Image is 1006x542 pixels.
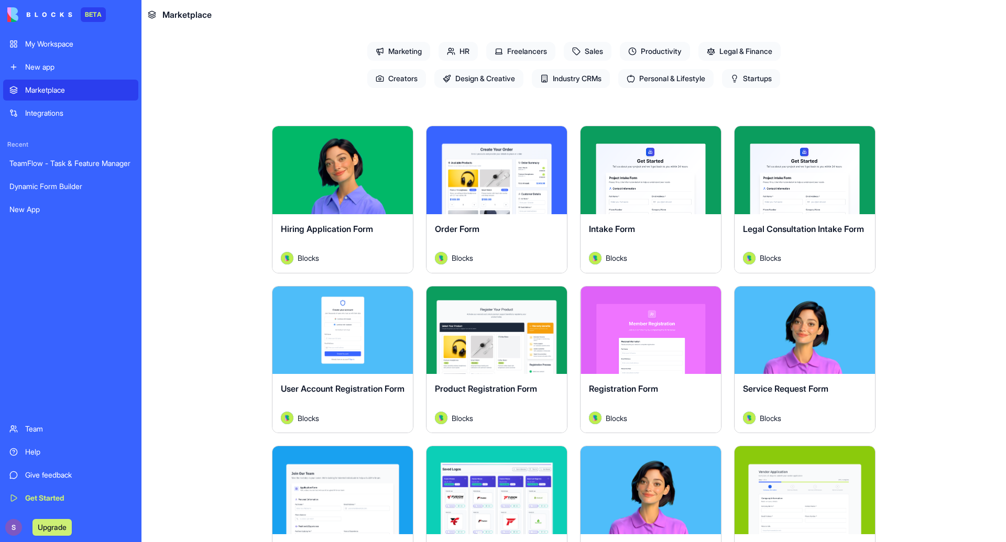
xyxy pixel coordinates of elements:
[620,42,690,61] span: Productivity
[452,413,473,424] span: Blocks
[722,69,780,88] span: Startups
[281,252,293,264] img: Avatar
[367,42,430,61] span: Marketing
[426,126,567,273] a: Order FormAvatarBlocks
[81,7,106,22] div: BETA
[3,176,138,197] a: Dynamic Form Builder
[281,412,293,424] img: Avatar
[9,158,132,169] div: TeamFlow - Task & Feature Manager
[452,252,473,263] span: Blocks
[743,412,756,424] img: Avatar
[564,42,611,61] span: Sales
[281,383,404,394] span: User Account Registration Form
[25,108,132,118] div: Integrations
[3,103,138,124] a: Integrations
[9,181,132,192] div: Dynamic Form Builder
[434,69,523,88] span: Design & Creative
[25,447,132,457] div: Help
[618,69,714,88] span: Personal & Lifestyle
[606,413,627,424] span: Blocks
[25,62,132,72] div: New app
[3,488,138,508] a: Get Started
[25,470,132,480] div: Give feedback
[435,412,447,424] img: Avatar
[580,286,721,434] a: Registration FormAvatarBlocks
[25,493,132,503] div: Get Started
[9,204,132,215] div: New App
[435,383,537,394] span: Product Registration Form
[298,252,319,263] span: Blocks
[439,42,478,61] span: HR
[589,224,635,234] span: Intake Form
[3,153,138,174] a: TeamFlow - Task & Feature Manager
[589,412,602,424] img: Avatar
[698,42,781,61] span: Legal & Finance
[3,140,138,149] span: Recent
[606,252,627,263] span: Blocks
[3,464,138,485] a: Give feedback
[734,286,876,434] a: Service Request FormAvatarBlocks
[3,441,138,462] a: Help
[743,224,864,234] span: Legal Consultation Intake Form
[25,85,132,95] div: Marketplace
[486,42,555,61] span: Freelancers
[734,126,876,273] a: Legal Consultation Intake FormAvatarBlocks
[435,252,447,264] img: Avatar
[426,286,567,434] a: Product Registration FormAvatarBlocks
[32,522,72,532] a: Upgrade
[3,57,138,78] a: New app
[25,39,132,49] div: My Workspace
[3,80,138,101] a: Marketplace
[7,7,106,22] a: BETA
[3,418,138,439] a: Team
[589,252,602,264] img: Avatar
[298,413,319,424] span: Blocks
[7,7,72,22] img: logo
[367,69,426,88] span: Creators
[3,34,138,54] a: My Workspace
[272,286,413,434] a: User Account Registration FormAvatarBlocks
[760,252,781,263] span: Blocks
[532,69,610,88] span: Industry CRMs
[162,8,212,21] span: Marketplace
[32,519,72,536] button: Upgrade
[580,126,721,273] a: Intake FormAvatarBlocks
[25,424,132,434] div: Team
[435,224,479,234] span: Order Form
[3,199,138,220] a: New App
[281,224,373,234] span: Hiring Application Form
[743,383,828,394] span: Service Request Form
[589,383,658,394] span: Registration Form
[272,126,413,273] a: Hiring Application FormAvatarBlocks
[760,413,781,424] span: Blocks
[5,519,22,536] img: ACg8ocLvoJZhh-97HB8O0x38rSgCRZbKbVehfZi-zMfApw7m6mKnMg=s96-c
[743,252,756,264] img: Avatar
